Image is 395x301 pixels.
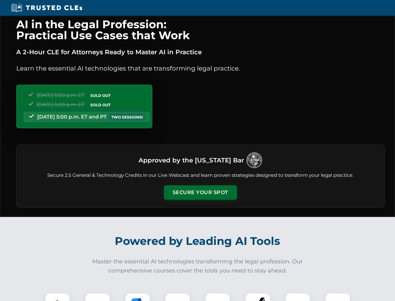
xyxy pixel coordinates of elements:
h3: Approved by the [US_STATE] Bar [139,155,244,166]
h1: AI in the Legal Profession: Practical Use Cases that Work [16,19,385,41]
span: [DATE] 5:00 p.m. ET [37,92,84,98]
button: Secure Your Spot [164,185,237,200]
h2: Powered by Leading AI Tools [24,230,371,252]
p: Learn the essential AI technologies that are transforming legal practice. [16,63,385,73]
span: SOLD OUT [88,102,113,108]
img: Logo [246,152,262,168]
p: Secure 2.5 General & Technology Credits in our Live Webcast and learn proven strategies designed ... [24,172,377,179]
span: SOLD OUT [88,92,113,99]
img: Trusted CLEs [9,3,84,13]
p: Master the essential AI technologies transforming the legal profession. Our comprehensive courses... [88,257,307,275]
span: [DATE] 5:00 p.m. ET [37,102,84,108]
p: A 2-Hour CLE for Attorneys Ready to Master AI in Practice [16,47,385,57]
